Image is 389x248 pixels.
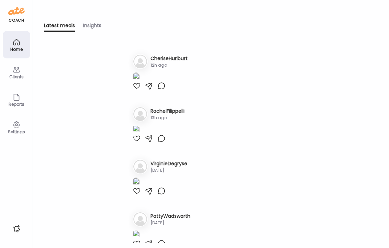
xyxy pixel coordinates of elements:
img: bg-avatar-default.svg [133,212,147,226]
div: Latest meals [44,22,75,32]
div: 13h ago [151,115,185,121]
div: [DATE] [151,220,190,226]
img: images%2Fzt9ufIYpKycxN3n4OKSKcWHmgJ22%2FqBlXbbhZMUp4iuiYFid5%2FZWcV8zuXXBlo7vboDQSu_1080 [133,178,140,187]
img: images%2FAeoIZUoaJycg1Nu3Sq9dMNPfs5n1%2FM8T6NtPSlktQ27w1wtHC%2FOK9b0Vhqay73EYg440HD_1080 [133,230,140,239]
h3: VirginieDegryse [151,160,187,167]
img: images%2F1IVwZUuXIwd79qFJdmi7kV9BNGF2%2FRyWvNTBIMNk2IkcZeahp%2FbIMeIj3RUKfa4ZPUE26M_1080 [133,125,140,134]
div: coach [9,18,24,23]
img: bg-avatar-default.svg [133,160,147,173]
img: bg-avatar-default.svg [133,107,147,121]
div: Clients [4,75,29,79]
div: [DATE] [151,167,187,173]
img: images%2FPx7obpQtcXfz5dvBTIw2MvHmXDg1%2FYBFIJbnYZKBPPVnSPbUL%2FqvXNqMFzwFSrriKHAvos_1080 [133,72,140,82]
div: 12h ago [151,62,188,68]
h3: CheriseHurlburt [151,55,188,62]
h3: PattyWadsworth [151,213,190,220]
img: ate [8,5,25,16]
div: Insights [83,22,101,32]
div: Settings [4,129,29,134]
div: Home [4,47,29,52]
div: Reports [4,102,29,106]
img: bg-avatar-default.svg [133,55,147,68]
h3: RachelFilippelli [151,108,185,115]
